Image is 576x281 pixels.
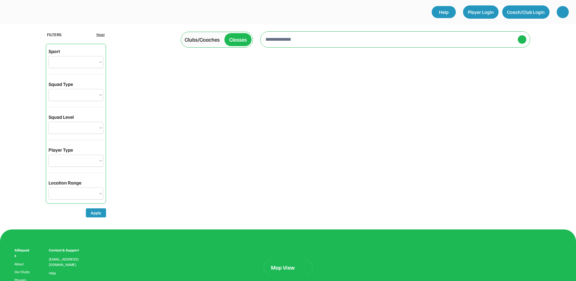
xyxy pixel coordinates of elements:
div: Classes [229,36,247,44]
div: Sport [49,48,60,55]
button: Coach/Club Login [502,5,549,19]
div: AllSquads [14,248,31,258]
div: Clubs/Coaches [185,36,220,44]
img: yH5BAEAAAAALAAAAAABAAEAAAIBRAA7 [560,9,566,15]
div: Player Type [49,146,73,153]
div: Squad Level [49,113,74,121]
div: FILTERS [47,31,61,38]
div: Reset [96,32,105,37]
div: Location Range [49,179,81,186]
img: yH5BAEAAAAALAAAAAABAAEAAAIBRAA7 [518,248,562,256]
button: Apply [86,208,106,217]
button: Player Login [463,5,499,19]
div: Contact & Support [49,248,86,253]
div: Squad Type [49,81,73,88]
img: yH5BAEAAAAALAAAAAABAAEAAAIBRAA7 [520,37,524,42]
img: yH5BAEAAAAALAAAAAABAAEAAAIBRAA7 [8,6,69,17]
div: Map View [271,264,295,271]
a: Help [432,6,456,18]
div: [EMAIL_ADDRESS][DOMAIN_NAME] [49,257,86,267]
